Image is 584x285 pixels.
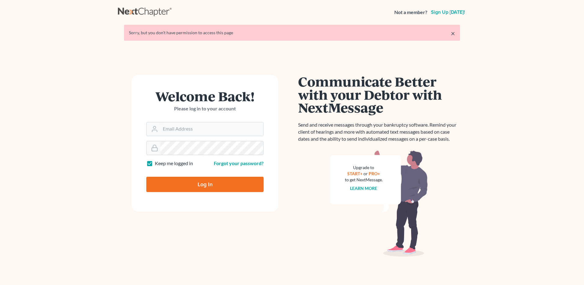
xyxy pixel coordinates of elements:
[345,165,383,171] div: Upgrade to
[350,186,378,191] a: Learn more
[451,30,455,37] a: ×
[330,150,428,257] img: nextmessage_bg-59042aed3d76b12b5cd301f8e5b87938c9018125f34e5fa2b7a6b67550977c72.svg
[345,177,383,183] div: to get NextMessage.
[430,10,466,15] a: Sign up [DATE]!
[369,171,380,176] a: PRO+
[146,90,264,103] h1: Welcome Back!
[348,171,363,176] a: START+
[214,160,264,166] a: Forgot your password?
[298,75,460,114] h1: Communicate Better with your Debtor with NextMessage
[146,105,264,112] p: Please log in to your account
[394,9,427,16] strong: Not a member?
[129,30,455,36] div: Sorry, but you don't have permission to access this page
[155,160,193,167] label: Keep me logged in
[160,122,263,136] input: Email Address
[298,121,460,142] p: Send and receive messages through your bankruptcy software. Remind your client of hearings and mo...
[146,177,264,192] input: Log In
[364,171,368,176] span: or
